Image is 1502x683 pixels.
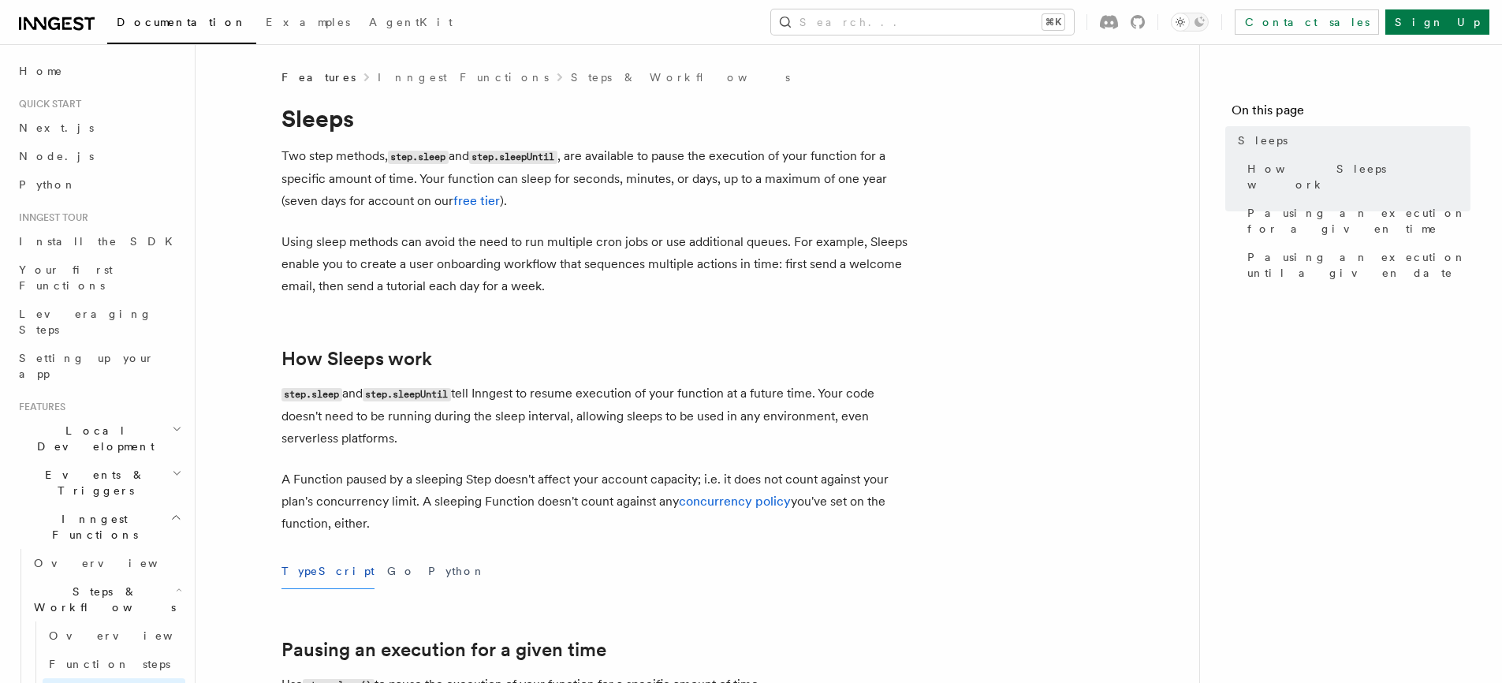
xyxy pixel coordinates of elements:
[369,16,453,28] span: AgentKit
[428,554,486,589] button: Python
[43,621,185,650] a: Overview
[281,348,432,370] a: How Sleeps work
[281,145,912,212] p: Two step methods, and , are available to pause the execution of your function for a specific amou...
[388,151,449,164] code: step.sleep
[13,467,172,498] span: Events & Triggers
[453,193,500,208] a: free tier
[1171,13,1209,32] button: Toggle dark mode
[1241,155,1470,199] a: How Sleeps work
[19,178,76,191] span: Python
[266,16,350,28] span: Examples
[19,63,63,79] span: Home
[281,554,375,589] button: TypeScript
[360,5,462,43] a: AgentKit
[1042,14,1064,30] kbd: ⌘K
[1232,101,1470,126] h4: On this page
[13,98,81,110] span: Quick start
[679,494,791,509] a: concurrency policy
[1247,205,1470,237] span: Pausing an execution for a given time
[13,505,185,549] button: Inngest Functions
[281,468,912,535] p: A Function paused by a sleeping Step doesn't affect your account capacity; i.e. it does not count...
[1238,132,1288,148] span: Sleeps
[13,142,185,170] a: Node.js
[13,401,65,413] span: Features
[13,416,185,461] button: Local Development
[19,121,94,134] span: Next.js
[281,104,912,132] h1: Sleeps
[256,5,360,43] a: Examples
[1385,9,1489,35] a: Sign Up
[1241,243,1470,287] a: Pausing an execution until a given date
[1247,161,1470,192] span: How Sleeps work
[1232,126,1470,155] a: Sleeps
[13,227,185,256] a: Install the SDK
[19,235,182,248] span: Install the SDK
[13,211,88,224] span: Inngest tour
[43,650,185,678] a: Function steps
[13,114,185,142] a: Next.js
[571,69,790,85] a: Steps & Workflows
[13,511,170,543] span: Inngest Functions
[19,308,152,336] span: Leveraging Steps
[19,150,94,162] span: Node.js
[1247,249,1470,281] span: Pausing an execution until a given date
[281,639,606,661] a: Pausing an execution for a given time
[19,263,113,292] span: Your first Functions
[281,383,912,450] p: and tell Inngest to resume execution of your function at a future time. Your code doesn't need to...
[13,344,185,388] a: Setting up your app
[107,5,256,44] a: Documentation
[28,549,185,577] a: Overview
[13,57,185,85] a: Home
[281,231,912,297] p: Using sleep methods can avoid the need to run multiple cron jobs or use additional queues. For ex...
[1235,9,1379,35] a: Contact sales
[771,9,1074,35] button: Search...⌘K
[378,69,549,85] a: Inngest Functions
[19,352,155,380] span: Setting up your app
[13,170,185,199] a: Python
[49,629,211,642] span: Overview
[13,461,185,505] button: Events & Triggers
[13,423,172,454] span: Local Development
[1241,199,1470,243] a: Pausing an execution for a given time
[363,388,451,401] code: step.sleepUntil
[13,300,185,344] a: Leveraging Steps
[34,557,196,569] span: Overview
[281,388,342,401] code: step.sleep
[387,554,416,589] button: Go
[28,577,185,621] button: Steps & Workflows
[117,16,247,28] span: Documentation
[469,151,557,164] code: step.sleepUntil
[13,256,185,300] a: Your first Functions
[281,69,356,85] span: Features
[28,584,176,615] span: Steps & Workflows
[49,658,170,670] span: Function steps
